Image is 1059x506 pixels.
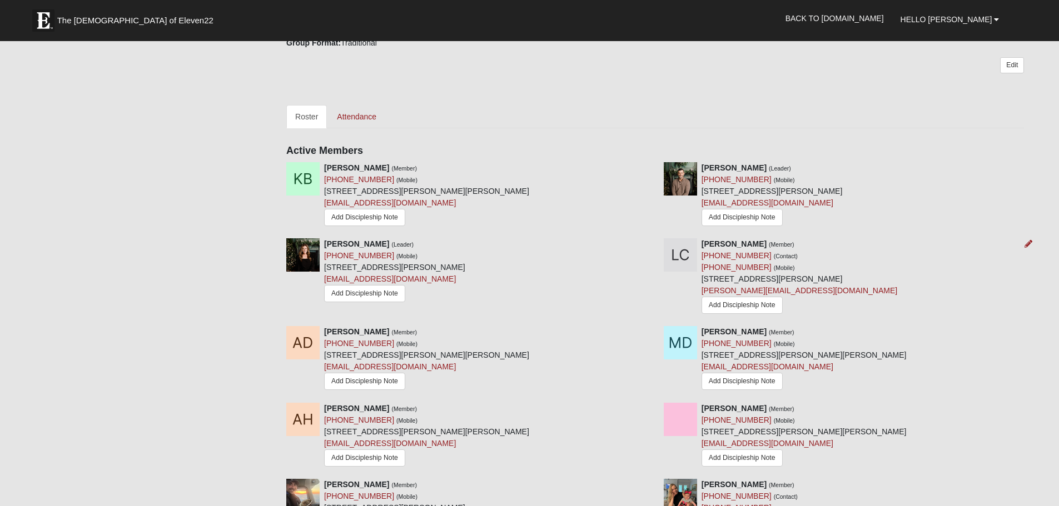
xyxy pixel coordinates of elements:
[774,253,798,259] small: (Contact)
[286,145,1024,157] h4: Active Members
[702,339,772,348] a: [PHONE_NUMBER]
[324,274,456,283] a: [EMAIL_ADDRESS][DOMAIN_NAME]
[774,340,795,347] small: (Mobile)
[774,417,795,424] small: (Mobile)
[769,165,791,172] small: (Leader)
[391,482,417,488] small: (Member)
[774,177,795,183] small: (Mobile)
[324,415,394,424] a: [PHONE_NUMBER]
[324,327,389,336] strong: [PERSON_NAME]
[702,373,783,390] a: Add Discipleship Note
[391,165,417,172] small: (Member)
[1000,57,1024,73] a: Edit
[324,251,394,260] a: [PHONE_NUMBER]
[396,177,417,183] small: (Mobile)
[324,339,394,348] a: [PHONE_NUMBER]
[702,439,833,448] a: [EMAIL_ADDRESS][DOMAIN_NAME]
[901,15,992,24] span: Hello [PERSON_NAME]
[324,373,405,390] a: Add Discipleship Note
[702,286,897,295] a: [PERSON_NAME][EMAIL_ADDRESS][DOMAIN_NAME]
[324,439,456,448] a: [EMAIL_ADDRESS][DOMAIN_NAME]
[702,163,767,172] strong: [PERSON_NAME]
[27,4,249,32] a: The [DEMOGRAPHIC_DATA] of Eleven22
[702,480,767,489] strong: [PERSON_NAME]
[32,9,54,32] img: Eleven22 logo
[702,327,767,336] strong: [PERSON_NAME]
[324,285,405,302] a: Add Discipleship Note
[702,449,783,467] a: Add Discipleship Note
[324,362,456,371] a: [EMAIL_ADDRESS][DOMAIN_NAME]
[57,15,213,26] span: The [DEMOGRAPHIC_DATA] of Eleven22
[702,326,907,394] div: [STREET_ADDRESS][PERSON_NAME][PERSON_NAME]
[702,238,897,318] div: [STREET_ADDRESS][PERSON_NAME]
[396,253,417,259] small: (Mobile)
[892,6,1008,33] a: Hello [PERSON_NAME]
[396,340,417,347] small: (Mobile)
[702,198,833,207] a: [EMAIL_ADDRESS][DOMAIN_NAME]
[324,449,405,467] a: Add Discipleship Note
[774,264,795,271] small: (Mobile)
[324,403,529,471] div: [STREET_ADDRESS][PERSON_NAME][PERSON_NAME]
[702,362,833,371] a: [EMAIL_ADDRESS][DOMAIN_NAME]
[324,238,465,305] div: [STREET_ADDRESS][PERSON_NAME]
[286,38,341,47] strong: Group Format:
[286,105,327,128] a: Roster
[324,198,456,207] a: [EMAIL_ADDRESS][DOMAIN_NAME]
[702,175,772,184] a: [PHONE_NUMBER]
[324,175,394,184] a: [PHONE_NUMBER]
[324,404,389,413] strong: [PERSON_NAME]
[769,241,794,248] small: (Member)
[324,480,389,489] strong: [PERSON_NAME]
[324,326,529,394] div: [STREET_ADDRESS][PERSON_NAME][PERSON_NAME]
[324,163,389,172] strong: [PERSON_NAME]
[391,241,414,248] small: (Leader)
[391,329,417,335] small: (Member)
[702,415,772,424] a: [PHONE_NUMBER]
[328,105,385,128] a: Attendance
[777,4,892,32] a: Back to [DOMAIN_NAME]
[702,403,907,471] div: [STREET_ADDRESS][PERSON_NAME][PERSON_NAME]
[702,297,783,314] a: Add Discipleship Note
[396,417,417,424] small: (Mobile)
[324,209,405,226] a: Add Discipleship Note
[702,404,767,413] strong: [PERSON_NAME]
[702,209,783,226] a: Add Discipleship Note
[769,482,794,488] small: (Member)
[702,162,843,229] div: [STREET_ADDRESS][PERSON_NAME]
[702,263,772,272] a: [PHONE_NUMBER]
[702,251,772,260] a: [PHONE_NUMBER]
[769,405,794,412] small: (Member)
[769,329,794,335] small: (Member)
[324,162,529,231] div: [STREET_ADDRESS][PERSON_NAME][PERSON_NAME]
[391,405,417,412] small: (Member)
[324,239,389,248] strong: [PERSON_NAME]
[702,239,767,248] strong: [PERSON_NAME]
